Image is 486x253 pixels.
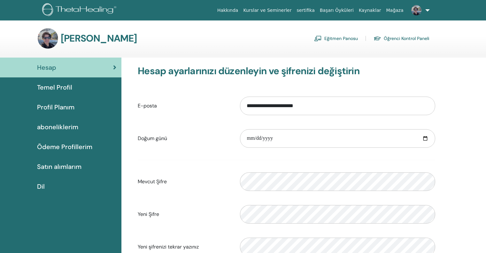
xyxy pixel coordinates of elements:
img: chalkboard-teacher.svg [314,36,322,41]
a: Mağaza [383,4,406,16]
img: logo.png [42,3,119,18]
img: graduation-cap.svg [374,36,381,41]
label: E-posta [133,100,235,112]
span: Profil Planım [37,102,74,112]
a: Başarı Öyküleri [317,4,356,16]
a: Kurslar ve Seminerler [241,4,294,16]
img: default.jpg [38,28,58,49]
h3: Hesap ayarlarınızı düzenleyin ve şifrenizi değiştirin [138,65,435,77]
img: default.jpg [411,5,421,15]
a: Hakkında [215,4,241,16]
label: Doğum günü [133,132,235,145]
label: Yeni Şifre [133,208,235,220]
label: Yeni şifrenizi tekrar yazınız [133,241,235,253]
span: Temel Profil [37,83,72,92]
span: Hesap [37,63,56,72]
a: Eğitmen Panosu [314,33,358,43]
a: Öğrenci Kontrol Paneli [374,33,429,43]
label: Mevcut Şifre [133,176,235,188]
a: sertifika [294,4,317,16]
span: Satın alımlarım [37,162,81,171]
span: aboneliklerim [37,122,78,132]
span: Dil [37,182,45,191]
a: Kaynaklar [356,4,384,16]
span: Ödeme Profillerim [37,142,92,152]
h3: [PERSON_NAME] [61,33,137,44]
